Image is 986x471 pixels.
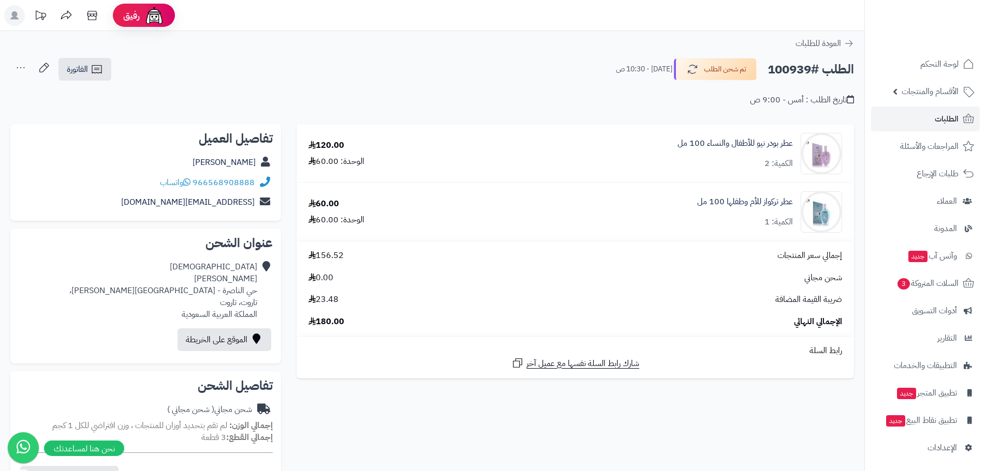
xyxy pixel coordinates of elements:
span: العودة للطلبات [796,37,841,50]
a: التقارير [871,326,980,351]
span: الإعدادات [928,440,957,455]
span: العملاء [937,194,957,208]
img: 1663509402-DSC_0694-6-f-90x90.jpg [801,191,842,233]
span: ضريبة القيمة المضافة [775,294,842,306]
a: [PERSON_NAME] [193,156,256,169]
span: تطبيق نقاط البيع [885,413,957,428]
small: [DATE] - 10:30 ص [616,64,672,74]
span: طلبات الإرجاع [917,166,959,181]
a: الإعدادات [871,435,980,460]
div: الكمية: 1 [764,216,793,228]
span: جديد [908,251,928,262]
a: تطبيق المتجرجديد [871,381,980,405]
h2: الطلب #100939 [768,59,854,80]
span: شارك رابط السلة نفسها مع عميل آخر [526,358,639,370]
a: المدونة [871,216,980,241]
a: عطر بودر نيو للأطفال والنساء 100 مل [678,138,793,149]
a: أدوات التسويق [871,298,980,323]
a: واتساب [160,176,190,189]
a: العودة للطلبات [796,37,854,50]
span: المدونة [934,221,957,236]
div: 120.00 [308,140,344,151]
a: السلات المتروكة3 [871,271,980,296]
span: 23.48 [308,294,339,306]
span: شحن مجاني [804,272,842,284]
span: 3 [897,278,910,290]
a: المراجعات والأسئلة [871,134,980,159]
span: تطبيق المتجر [896,386,957,400]
div: تاريخ الطلب : أمس - 9:00 ص [750,94,854,106]
a: العملاء [871,189,980,214]
span: التطبيقات والخدمات [894,358,957,373]
span: الطلبات [935,112,959,126]
div: 60.00 [308,198,339,210]
a: وآتس آبجديد [871,244,980,268]
img: 1650631713-DSC_0681-7-f-90x90.jpg [801,133,842,174]
strong: إجمالي القطع: [226,431,273,444]
div: [DEMOGRAPHIC_DATA] [PERSON_NAME] حي الناصرة - [GEOGRAPHIC_DATA][PERSON_NAME]، تاروت، تاروت المملك... [69,261,257,320]
a: الفاتورة [58,58,111,81]
div: الكمية: 2 [764,158,793,170]
span: لم تقم بتحديد أوزان للمنتجات ، وزن افتراضي للكل 1 كجم [52,419,227,432]
span: الأقسام والمنتجات [902,84,959,99]
a: التطبيقات والخدمات [871,353,980,378]
span: إجمالي سعر المنتجات [777,250,842,262]
span: رفيق [123,9,140,22]
span: التقارير [937,331,957,345]
a: 966568908888 [193,176,255,189]
span: 156.52 [308,250,344,262]
span: وآتس آب [907,249,957,263]
div: الوحدة: 60.00 [308,156,364,168]
div: شحن مجاني [167,404,252,416]
span: الفاتورة [67,63,88,75]
span: لوحة التحكم [920,57,959,71]
a: تحديثات المنصة [27,5,53,28]
span: السلات المتروكة [896,276,959,291]
span: جديد [897,388,916,399]
a: طلبات الإرجاع [871,161,980,186]
a: الطلبات [871,107,980,131]
img: ai-face.png [144,5,165,26]
h2: تفاصيل الشحن [19,379,273,392]
span: المراجعات والأسئلة [900,139,959,154]
a: عطر تركواز للأم وطفلها 100 مل [697,196,793,208]
span: ( شحن مجاني ) [167,403,214,416]
div: رابط السلة [301,345,850,357]
span: 0.00 [308,272,333,284]
span: أدوات التسويق [912,303,957,318]
a: [EMAIL_ADDRESS][DOMAIN_NAME] [121,196,255,208]
span: 180.00 [308,316,344,328]
h2: عنوان الشحن [19,237,273,249]
span: الإجمالي النهائي [794,316,842,328]
button: تم شحن الطلب [674,58,757,80]
a: شارك رابط السلة نفسها مع عميل آخر [511,357,639,370]
h2: تفاصيل العميل [19,132,273,145]
a: الموقع على الخريطة [178,328,271,351]
strong: إجمالي الوزن: [229,419,273,432]
a: تطبيق نقاط البيعجديد [871,408,980,433]
span: جديد [886,415,905,427]
a: لوحة التحكم [871,52,980,77]
div: الوحدة: 60.00 [308,214,364,226]
small: 3 قطعة [201,431,273,444]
